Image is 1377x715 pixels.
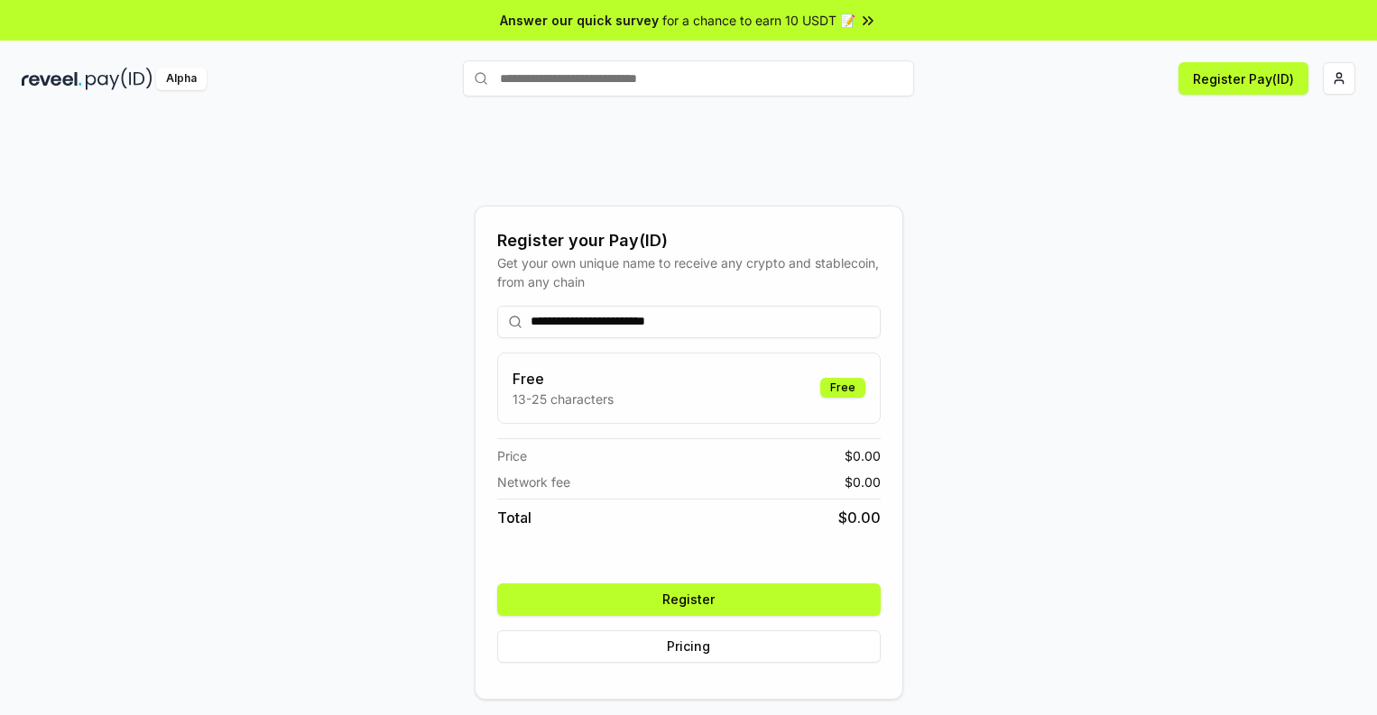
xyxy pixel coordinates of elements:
[500,11,659,30] span: Answer our quick survey
[497,583,881,616] button: Register
[845,446,881,465] span: $ 0.00
[513,368,614,390] h3: Free
[662,11,855,30] span: for a chance to earn 10 USDT 📝
[86,68,152,90] img: pay_id
[497,253,881,291] div: Get your own unique name to receive any crypto and stablecoin, from any chain
[820,378,865,398] div: Free
[497,446,527,465] span: Price
[497,630,881,663] button: Pricing
[513,390,614,408] p: 13-25 characters
[845,472,881,491] span: $ 0.00
[156,68,207,90] div: Alpha
[497,507,531,528] span: Total
[838,507,881,528] span: $ 0.00
[1178,62,1308,95] button: Register Pay(ID)
[497,472,570,491] span: Network fee
[22,68,82,90] img: reveel_dark
[497,228,881,253] div: Register your Pay(ID)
